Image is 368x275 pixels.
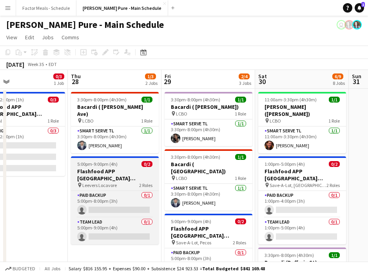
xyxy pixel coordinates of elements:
span: Save-A-Lot, Pecos [176,240,211,246]
span: 1/1 [141,97,152,103]
div: 2 Jobs [145,80,158,86]
span: LCBO [176,175,187,181]
app-job-card: 3:30pm-8:00pm (4h30m)1/1Bacardi ( [PERSON_NAME] Ave) LCBO1 RoleSmart Serve TL1/13:30pm-8:00pm (4h... [71,92,159,153]
app-job-card: 3:30pm-8:00pm (4h30m)1/1Bacardi ( [GEOGRAPHIC_DATA]) LCBO1 RoleSmart Serve TL1/13:30pm-8:00pm (4h... [165,149,252,211]
div: 3 Jobs [239,80,251,86]
app-card-role: Smart Serve TL1/13:30pm-8:00pm (4h30m)[PERSON_NAME] [165,184,252,211]
app-user-avatar: Ashleigh Rains [352,20,362,29]
a: Comms [58,32,82,42]
span: 29 [163,77,171,86]
span: Fri [165,73,171,80]
span: 28 [70,77,81,86]
span: Comms [62,34,79,41]
h3: Bacardi ( [PERSON_NAME] Ave) [71,103,159,117]
div: 1 Job [54,80,64,86]
app-job-card: 11:00am-3:30pm (4h30m)1/1[PERSON_NAME] ([PERSON_NAME]) LCBO1 RoleSmart Serve TL1/111:00am-3:30pm ... [258,92,346,153]
app-card-role: Paid Backup0/11:00pm-4:00pm (3h) [258,191,346,218]
span: 1 Role [141,118,152,124]
span: 3:30pm-8:00pm (4h30m) [265,252,314,258]
h3: [PERSON_NAME] ([PERSON_NAME]) [258,103,346,117]
app-card-role: Smart Serve TL1/111:00am-3:30pm (4h30m)[PERSON_NAME] [258,126,346,153]
a: 1 [355,3,364,13]
span: 1 Role [235,111,246,117]
span: Week 35 [26,61,45,67]
app-job-card: 1:00pm-5:00pm (4h)0/2Flashfood APP [GEOGRAPHIC_DATA] [GEOGRAPHIC_DATA], [GEOGRAPHIC_DATA] Save-A-... [258,156,346,244]
span: 3:30pm-8:00pm (4h30m) [171,97,220,103]
span: All jobs [43,266,62,271]
span: Edit [25,34,34,41]
h3: Flashfood APP [GEOGRAPHIC_DATA] [GEOGRAPHIC_DATA], [GEOGRAPHIC_DATA] [258,168,346,182]
span: 0/2 [235,218,246,224]
span: 0/2 [329,161,340,167]
h3: Bacardi ( [PERSON_NAME]) [165,103,252,110]
span: 0/2 [141,161,152,167]
span: 2 Roles [139,182,152,188]
span: LCBO [82,118,94,124]
span: 1/1 [235,154,246,160]
span: Save-A-Lot, [GEOGRAPHIC_DATA] [270,182,326,188]
span: Sat [258,73,267,80]
a: Edit [22,32,37,42]
span: 11:00am-3:30pm (4h30m) [265,97,317,103]
span: 1/1 [329,97,340,103]
app-card-role: Paid Backup0/15:00pm-8:00pm (3h) [71,191,159,218]
span: 3:30pm-8:00pm (4h30m) [77,97,127,103]
span: Total Budgeted $841 169.48 [202,266,265,271]
app-card-role: Smart Serve TL1/13:30pm-8:00pm (4h30m)[PERSON_NAME] [165,119,252,146]
span: LCBO [270,118,281,124]
div: 8 Jobs [333,80,345,86]
span: 1 Role [47,118,59,124]
span: Thu [71,73,81,80]
h3: Flashfood APP [GEOGRAPHIC_DATA] [GEOGRAPHIC_DATA], [GEOGRAPHIC_DATA] [165,225,252,239]
span: Sun [352,73,361,80]
span: 2 Roles [326,182,340,188]
div: [DATE] [6,60,24,68]
button: Budgeted [4,264,36,273]
app-user-avatar: Ashleigh Rains [344,20,354,29]
h3: Bacardi ( [GEOGRAPHIC_DATA]) [165,161,252,175]
span: Budgeted [13,266,35,271]
app-job-card: 3:30pm-8:00pm (4h30m)1/1Bacardi ( [PERSON_NAME]) LCBO1 RoleSmart Serve TL1/13:30pm-8:00pm (4h30m)... [165,92,252,146]
span: 1/1 [235,97,246,103]
app-job-card: 5:00pm-9:00pm (4h)0/2Flashfood APP [GEOGRAPHIC_DATA] [GEOGRAPHIC_DATA], [GEOGRAPHIC_DATA] Leevers... [71,156,159,244]
div: EDT [49,61,57,67]
h1: [PERSON_NAME] Pure - Main Schedule [6,19,164,31]
app-card-role: Paid Backup0/15:00pm-8:00pm (3h) [165,248,252,275]
span: 0/3 [53,73,64,79]
span: 31 [351,77,361,86]
span: 1 Role [328,118,340,124]
button: Factor Meals - Schedule [16,0,76,16]
span: 1/3 [145,73,156,79]
button: [PERSON_NAME] Pure - Main Schedule [76,0,168,16]
span: 5:00pm-9:00pm (4h) [77,161,118,167]
h3: Flashfood APP [GEOGRAPHIC_DATA] [GEOGRAPHIC_DATA], [GEOGRAPHIC_DATA] [71,168,159,182]
a: View [3,32,20,42]
span: 6/9 [332,73,343,79]
app-user-avatar: Leticia Fayzano [337,20,346,29]
span: 30 [257,77,267,86]
span: 3:30pm-8:00pm (4h30m) [171,154,220,160]
span: 2 Roles [233,240,246,246]
span: 1:00pm-5:00pm (4h) [265,161,305,167]
span: 1 [361,2,365,7]
span: 0/3 [48,97,59,103]
span: Leevers Locavore [82,182,117,188]
span: 2/4 [239,73,250,79]
app-card-role: Team Lead0/11:00pm-5:00pm (4h) [258,218,346,244]
app-card-role: Smart Serve TL1/13:30pm-8:00pm (4h30m)[PERSON_NAME] [71,126,159,153]
div: Salary $816 155.95 + Expenses $90.00 + Subsistence $24 923.53 = [69,266,265,271]
span: LCBO [176,111,187,117]
span: 1 Role [235,175,246,181]
span: 1/1 [329,252,340,258]
a: Jobs [39,32,57,42]
span: View [6,34,17,41]
span: 5:00pm-9:00pm (4h) [171,218,211,224]
span: Jobs [42,34,54,41]
app-card-role: Team Lead0/15:00pm-9:00pm (4h) [71,218,159,244]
